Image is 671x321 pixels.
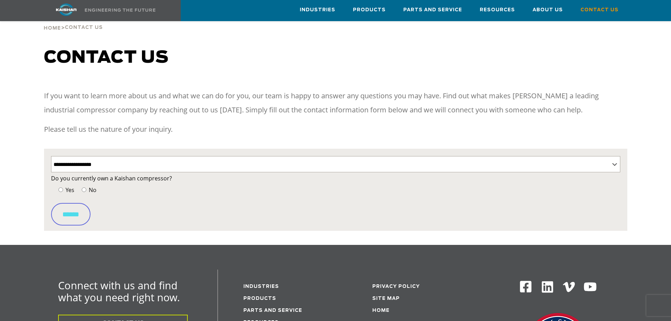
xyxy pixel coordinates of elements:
[583,280,597,294] img: Youtube
[372,296,400,301] a: Site Map
[44,89,627,117] p: If you want to learn more about us and what we can do for you, our team is happy to answer any qu...
[82,187,86,192] input: No
[243,296,276,301] a: Products
[243,308,302,313] a: Parts and service
[403,6,462,14] span: Parts and Service
[372,308,390,313] a: Home
[87,186,97,194] span: No
[480,6,515,14] span: Resources
[353,0,386,19] a: Products
[64,186,74,194] span: Yes
[243,284,279,289] a: Industries
[300,6,335,14] span: Industries
[44,49,169,66] span: Contact us
[58,187,63,192] input: Yes
[533,6,563,14] span: About Us
[580,0,619,19] a: Contact Us
[541,280,554,294] img: Linkedin
[533,0,563,19] a: About Us
[51,173,620,226] form: Contact form
[44,25,61,31] a: Home
[353,6,386,14] span: Products
[58,278,180,304] span: Connect with us and find what you need right now.
[403,0,462,19] a: Parts and Service
[44,122,627,136] p: Please tell us the nature of your inquiry.
[40,4,93,16] img: kaishan logo
[372,284,420,289] a: Privacy Policy
[580,6,619,14] span: Contact Us
[51,173,620,183] label: Do you currently own a Kaishan compressor?
[480,0,515,19] a: Resources
[85,8,155,12] img: Engineering the future
[519,280,532,293] img: Facebook
[44,26,61,31] span: Home
[563,282,575,292] img: Vimeo
[300,0,335,19] a: Industries
[65,25,103,30] span: Contact Us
